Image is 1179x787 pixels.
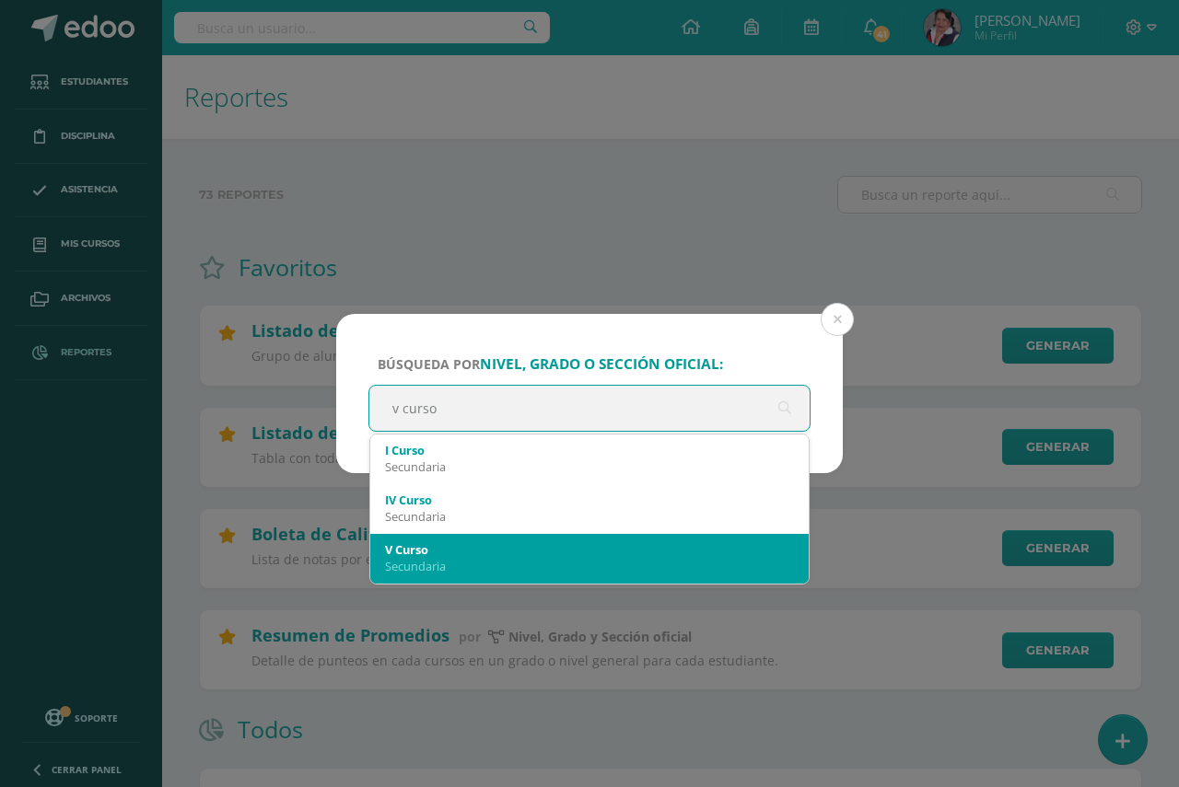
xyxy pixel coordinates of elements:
div: I Curso [385,442,794,458]
button: Close (Esc) [821,303,854,336]
input: ej. Primero primaria, etc. [369,386,810,431]
div: Secundaria [385,458,794,475]
strong: nivel, grado o sección oficial: [480,354,723,374]
div: Secundaria [385,558,794,574]
div: IV Curso [385,492,794,508]
div: V Curso [385,541,794,558]
div: Secundaria [385,508,794,525]
span: Búsqueda por [378,355,723,373]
